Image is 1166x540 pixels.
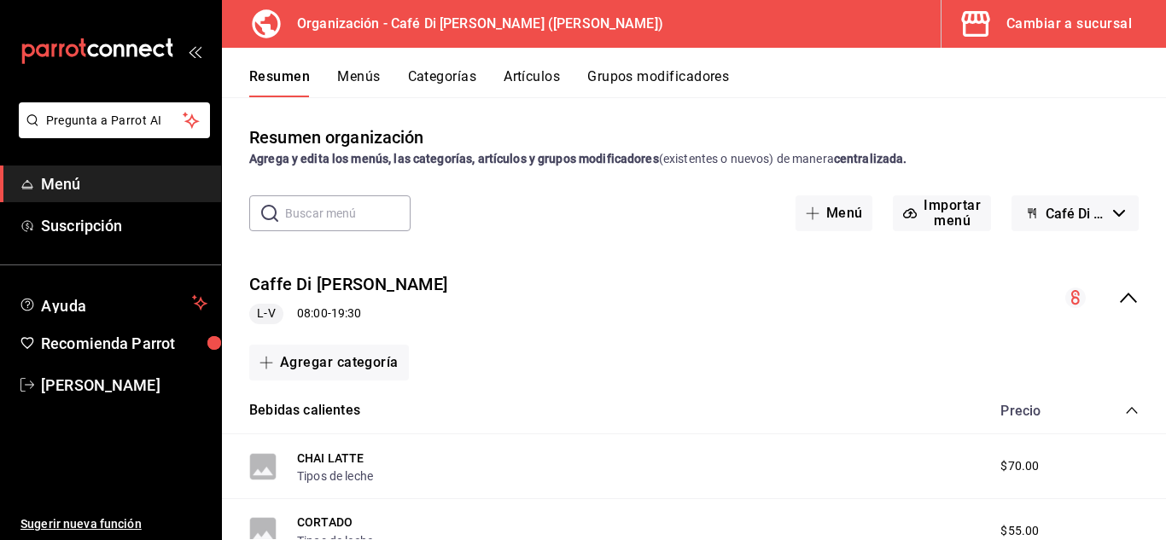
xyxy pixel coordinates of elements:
button: collapse-category-row [1125,404,1139,417]
span: $70.00 [1000,457,1039,475]
button: Categorías [408,68,477,97]
div: 08:00 - 19:30 [249,304,448,324]
button: Importar menú [893,195,991,231]
a: Pregunta a Parrot AI [12,124,210,142]
button: Grupos modificadores [587,68,729,97]
span: Café Di [PERSON_NAME] - Borrador [1046,206,1106,222]
span: L-V [250,305,282,322]
span: Sugerir nueva función [20,515,207,533]
button: Artículos [504,68,560,97]
button: CHAI LATTE [297,450,364,467]
div: Cambiar a sucursal [1006,12,1132,36]
button: CORTADO [297,514,353,531]
button: Agregar categoría [249,345,409,380]
span: Recomienda Parrot [41,332,207,355]
div: (existentes o nuevos) de manera [249,150,1139,168]
strong: centralizada. [834,152,907,165]
button: open_drawer_menu [188,44,201,58]
h3: Organización - Café Di [PERSON_NAME] ([PERSON_NAME]) [283,14,663,34]
button: Tipos de leche [297,467,373,485]
button: Resumen [249,68,310,97]
span: $55.00 [1000,522,1039,540]
div: Precio [983,403,1093,419]
button: Bebidas calientes [249,401,360,421]
span: Suscripción [41,214,207,237]
button: Café Di [PERSON_NAME] - Borrador [1012,195,1139,231]
div: Resumen organización [249,125,424,150]
span: [PERSON_NAME] [41,374,207,397]
button: Menú [796,195,873,231]
button: Caffe Di [PERSON_NAME] [249,272,448,297]
span: Menú [41,172,207,195]
div: collapse-menu-row [222,258,1166,338]
span: Pregunta a Parrot AI [46,112,184,130]
strong: Agrega y edita los menús, las categorías, artículos y grupos modificadores [249,152,659,165]
div: navigation tabs [249,68,1166,97]
button: Menús [337,68,380,97]
span: Ayuda [41,293,185,313]
input: Buscar menú [285,196,411,230]
button: Pregunta a Parrot AI [19,102,210,138]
